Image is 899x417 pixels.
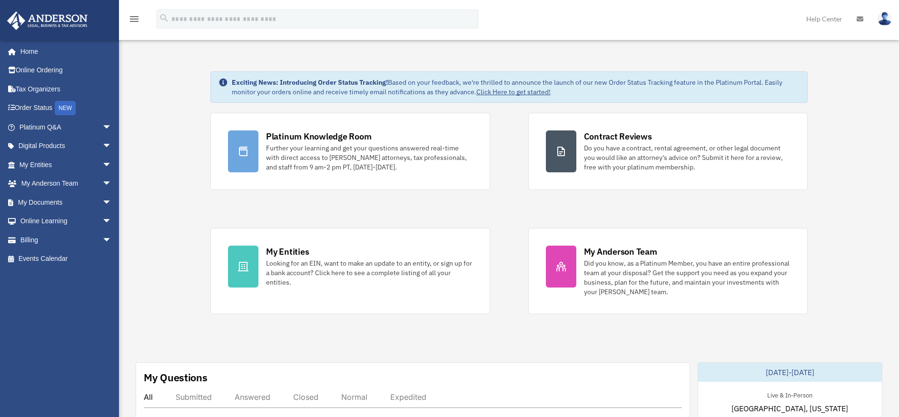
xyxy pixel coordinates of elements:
a: Contract Reviews Do you have a contract, rental agreement, or other legal document you would like... [528,113,808,190]
a: Order StatusNEW [7,99,126,118]
span: arrow_drop_down [102,118,121,137]
a: My Entities Looking for an EIN, want to make an update to an entity, or sign up for a bank accoun... [210,228,490,314]
a: Billingarrow_drop_down [7,230,126,249]
span: arrow_drop_down [102,155,121,175]
a: menu [128,17,140,25]
i: search [159,13,169,23]
a: Tax Organizers [7,79,126,99]
div: Further your learning and get your questions answered real-time with direct access to [PERSON_NAM... [266,143,473,172]
span: arrow_drop_down [102,174,121,194]
a: Online Learningarrow_drop_down [7,212,126,231]
div: Submitted [176,392,212,402]
div: Do you have a contract, rental agreement, or other legal document you would like an attorney's ad... [584,143,790,172]
span: arrow_drop_down [102,212,121,231]
div: Normal [341,392,367,402]
a: My Documentsarrow_drop_down [7,193,126,212]
div: My Questions [144,370,207,385]
a: Events Calendar [7,249,126,268]
div: Expedited [390,392,426,402]
a: Platinum Knowledge Room Further your learning and get your questions answered real-time with dire... [210,113,490,190]
img: User Pic [878,12,892,26]
span: arrow_drop_down [102,230,121,250]
a: Click Here to get started! [476,88,551,96]
span: [GEOGRAPHIC_DATA], [US_STATE] [731,403,848,414]
span: arrow_drop_down [102,193,121,212]
div: Contract Reviews [584,130,652,142]
div: Closed [293,392,318,402]
div: Live & In-Person [760,389,820,399]
a: My Entitiesarrow_drop_down [7,155,126,174]
div: All [144,392,153,402]
a: My Anderson Team Did you know, as a Platinum Member, you have an entire professional team at your... [528,228,808,314]
a: Online Ordering [7,61,126,80]
div: Answered [235,392,270,402]
img: Anderson Advisors Platinum Portal [4,11,90,30]
i: menu [128,13,140,25]
a: Home [7,42,121,61]
div: NEW [55,101,76,115]
div: My Anderson Team [584,246,657,258]
div: [DATE]-[DATE] [698,363,882,382]
div: Based on your feedback, we're thrilled to announce the launch of our new Order Status Tracking fe... [232,78,800,97]
strong: Exciting News: Introducing Order Status Tracking! [232,78,388,87]
div: Did you know, as a Platinum Member, you have an entire professional team at your disposal? Get th... [584,258,790,297]
a: Platinum Q&Aarrow_drop_down [7,118,126,137]
div: Platinum Knowledge Room [266,130,372,142]
span: arrow_drop_down [102,137,121,156]
div: My Entities [266,246,309,258]
a: Digital Productsarrow_drop_down [7,137,126,156]
a: My Anderson Teamarrow_drop_down [7,174,126,193]
div: Looking for an EIN, want to make an update to an entity, or sign up for a bank account? Click her... [266,258,473,287]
